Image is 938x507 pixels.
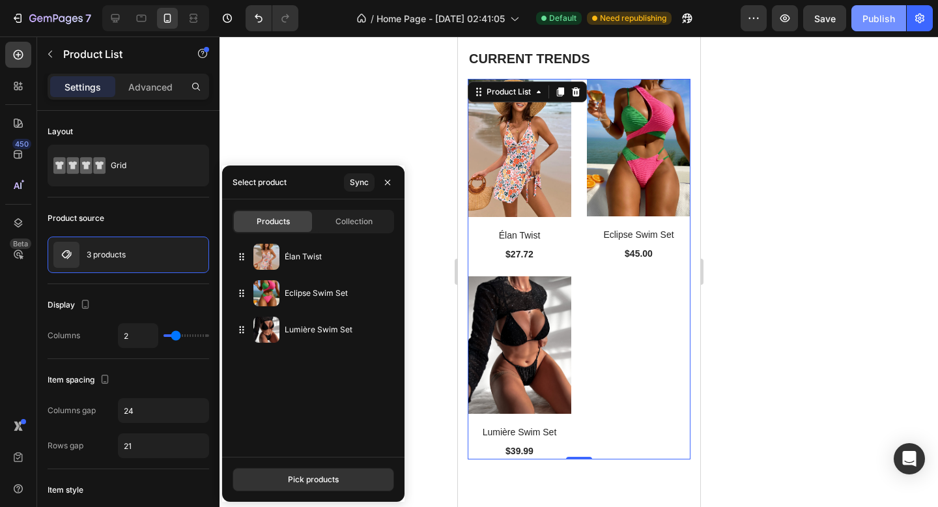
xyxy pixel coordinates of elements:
input: Auto [119,434,208,457]
p: Lumière Swim Set [285,323,389,336]
span: Home Page - [DATE] 02:41:05 [377,12,505,25]
p: 3 products [87,250,126,259]
div: Display [48,297,93,314]
img: collections [253,317,279,343]
div: Open Intercom Messenger [894,443,925,474]
button: Save [803,5,846,31]
div: Columns [48,330,80,341]
div: Pick products [288,474,339,485]
img: product feature img [53,242,79,268]
div: Columns gap [48,405,96,416]
div: Product source [48,212,104,224]
span: / [371,12,374,25]
p: Product List [63,46,174,62]
div: Beta [10,239,31,249]
span: Products [257,216,290,227]
div: Grid [111,151,190,181]
p: Eclipse Swim Set [285,287,389,300]
div: Undo/Redo [246,5,298,31]
div: Rows gap [48,440,83,452]
p: 7 [85,10,91,26]
button: Pick products [233,468,394,491]
span: Collection [335,216,373,227]
div: Sync [350,177,369,188]
img: collections [253,244,279,270]
div: Item style [48,484,83,496]
input: Auto [119,399,208,422]
p: Settings [64,80,101,94]
input: Auto [119,324,158,347]
div: Layout [48,126,73,138]
div: 450 [12,139,31,149]
span: Default [549,12,576,24]
p: Advanced [128,80,173,94]
button: Sync [344,173,375,192]
iframe: Design area [458,36,700,507]
span: Need republishing [600,12,666,24]
div: Publish [862,12,895,25]
img: collections [253,280,279,306]
span: Save [814,13,836,24]
p: Élan Twist [285,250,389,263]
div: Item spacing [48,371,113,389]
button: 7 [5,5,97,31]
button: Publish [851,5,906,31]
div: Select product [233,177,287,188]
